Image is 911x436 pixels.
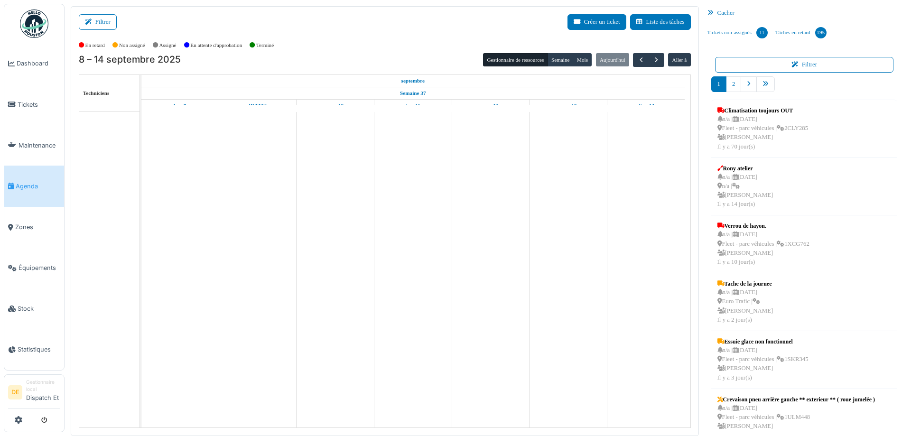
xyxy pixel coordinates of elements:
[190,41,242,49] label: En attente d'approbation
[704,20,772,46] a: Tickets non-assignés
[4,329,64,370] a: Statistiques
[596,53,629,66] button: Aujourd'hui
[325,100,346,111] a: 10 septembre 2025
[4,125,64,166] a: Maintenance
[717,230,809,267] div: n/a | [DATE] Fleet - parc véhicules | 1XCG762 [PERSON_NAME] Il y a 10 jour(s)
[715,335,811,385] a: Essuie glace non fonctionnel n/a |[DATE] Fleet - parc véhicules |1SKR345 [PERSON_NAME]Il y a 3 jo...
[20,9,48,38] img: Badge_color-CXgf-gQk.svg
[717,279,773,288] div: Tache de la journee
[557,100,579,111] a: 13 septembre 2025
[717,395,875,404] div: Crevaison pneu arrière gauche ** exterieur ** ( roue jumelée )
[567,14,626,30] button: Créer un ticket
[85,41,105,49] label: En retard
[717,346,809,382] div: n/a | [DATE] Fleet - parc véhicules | 1SKR345 [PERSON_NAME] Il y a 3 jour(s)
[403,100,423,111] a: 11 septembre 2025
[19,263,60,272] span: Équipements
[715,277,776,327] a: Tache de la journee n/a |[DATE] Euro Trafic | [PERSON_NAME]Il y a 2 jour(s)
[159,41,177,49] label: Assigné
[119,41,145,49] label: Non assigné
[483,53,548,66] button: Gestionnaire de ressources
[26,379,60,406] li: Dispatch Et
[717,164,773,173] div: Rony atelier
[633,53,649,67] button: Précédent
[717,222,809,230] div: Verrou de hayon.
[79,54,181,65] h2: 8 – 14 septembre 2025
[4,166,64,206] a: Agenda
[16,182,60,191] span: Agenda
[480,100,501,111] a: 12 septembre 2025
[79,14,117,30] button: Filtrer
[171,100,189,111] a: 8 septembre 2025
[649,53,664,67] button: Suivant
[26,379,60,393] div: Gestionnaire local
[726,76,741,92] a: 2
[573,53,592,66] button: Mois
[18,304,60,313] span: Stock
[715,104,810,154] a: Climatisation toujours OUT n/a |[DATE] Fleet - parc véhicules |2CLY285 [PERSON_NAME]Il y a 70 jou...
[4,248,64,288] a: Équipements
[635,100,657,111] a: 14 septembre 2025
[398,87,428,99] a: Semaine 37
[756,27,768,38] div: 11
[717,115,808,151] div: n/a | [DATE] Fleet - parc véhicules | 2CLY285 [PERSON_NAME] Il y a 70 jour(s)
[772,20,830,46] a: Tâches en retard
[4,207,64,248] a: Zones
[715,57,894,73] button: Filtrer
[717,288,773,325] div: n/a | [DATE] Euro Trafic | [PERSON_NAME] Il y a 2 jour(s)
[668,53,690,66] button: Aller à
[256,41,274,49] label: Terminé
[717,106,808,115] div: Climatisation toujours OUT
[8,385,22,399] li: DE
[715,162,776,212] a: Rony atelier n/a |[DATE] n/a | [PERSON_NAME]Il y a 14 jour(s)
[715,219,812,269] a: Verrou de hayon. n/a |[DATE] Fleet - parc véhicules |1XCG762 [PERSON_NAME]Il y a 10 jour(s)
[8,379,60,408] a: DE Gestionnaire localDispatch Et
[399,75,428,87] a: 8 septembre 2025
[717,337,809,346] div: Essuie glace non fonctionnel
[18,345,60,354] span: Statistiques
[548,53,574,66] button: Semaine
[4,84,64,125] a: Tickets
[4,43,64,84] a: Dashboard
[17,59,60,68] span: Dashboard
[246,100,269,111] a: 9 septembre 2025
[717,173,773,209] div: n/a | [DATE] n/a | [PERSON_NAME] Il y a 14 jour(s)
[815,27,827,38] div: 195
[711,76,726,92] a: 1
[4,288,64,329] a: Stock
[704,6,905,20] div: Cacher
[711,76,898,100] nav: pager
[15,223,60,232] span: Zones
[18,100,60,109] span: Tickets
[630,14,691,30] button: Liste des tâches
[83,90,110,96] span: Techniciens
[19,141,60,150] span: Maintenance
